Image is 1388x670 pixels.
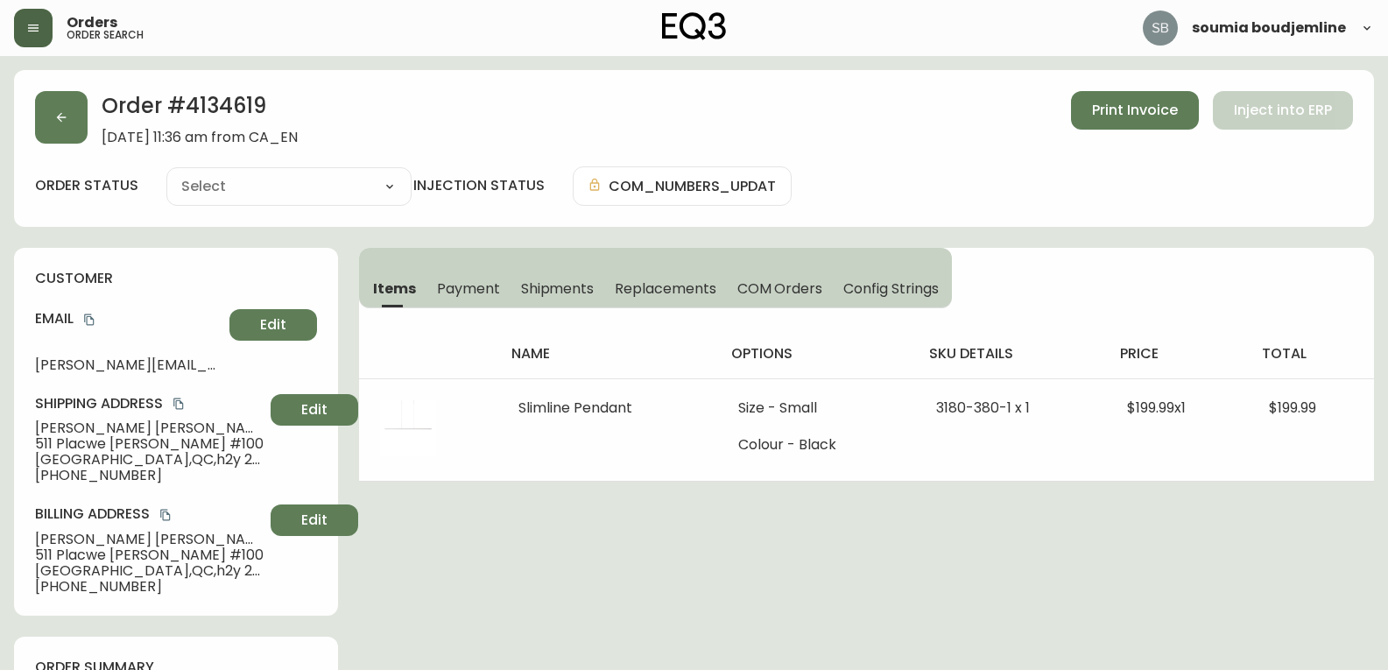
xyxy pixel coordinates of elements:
[1262,344,1360,363] h4: total
[662,12,727,40] img: logo
[81,311,98,328] button: copy
[35,357,222,373] span: [PERSON_NAME][EMAIL_ADDRESS][PERSON_NAME][DOMAIN_NAME]
[35,394,264,413] h4: Shipping Address
[35,468,264,483] span: [PHONE_NUMBER]
[380,400,436,456] img: 5be96520-22c9-440b-b34b-e80a3bb9e51c.jpg
[301,511,328,530] span: Edit
[738,437,894,453] li: Colour - Black
[35,547,264,563] span: 511 Placwe [PERSON_NAME] #100
[738,400,894,416] li: Size - Small
[1120,344,1234,363] h4: price
[413,176,545,195] h4: injection status
[35,309,222,328] h4: Email
[35,563,264,579] span: [GEOGRAPHIC_DATA] , QC , h2y 2w7 , CA
[67,16,117,30] span: Orders
[157,506,174,524] button: copy
[102,130,298,145] span: [DATE] 11:36 am from CA_EN
[35,176,138,195] label: order status
[35,532,264,547] span: [PERSON_NAME] [PERSON_NAME]
[929,344,1092,363] h4: sku details
[102,91,298,130] h2: Order # 4134619
[518,398,632,418] span: Slimline Pendant
[35,420,264,436] span: [PERSON_NAME] [PERSON_NAME]
[35,436,264,452] span: 511 Placwe [PERSON_NAME] #100
[737,279,823,298] span: COM Orders
[271,504,358,536] button: Edit
[511,344,703,363] h4: name
[35,452,264,468] span: [GEOGRAPHIC_DATA] , QC , h2y 2w7 , CA
[1127,398,1186,418] span: $199.99 x 1
[1192,21,1346,35] span: soumia boudjemline
[1092,101,1178,120] span: Print Invoice
[170,395,187,413] button: copy
[35,579,264,595] span: [PHONE_NUMBER]
[260,315,286,335] span: Edit
[67,30,144,40] h5: order search
[731,344,901,363] h4: options
[373,279,416,298] span: Items
[1143,11,1178,46] img: 83621bfd3c61cadf98040c636303d86a
[521,279,595,298] span: Shipments
[843,279,938,298] span: Config Strings
[1071,91,1199,130] button: Print Invoice
[229,309,317,341] button: Edit
[437,279,500,298] span: Payment
[301,400,328,420] span: Edit
[271,394,358,426] button: Edit
[35,504,264,524] h4: Billing Address
[615,279,715,298] span: Replacements
[936,398,1030,418] span: 3180-380-1 x 1
[35,269,317,288] h4: customer
[1269,398,1316,418] span: $199.99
